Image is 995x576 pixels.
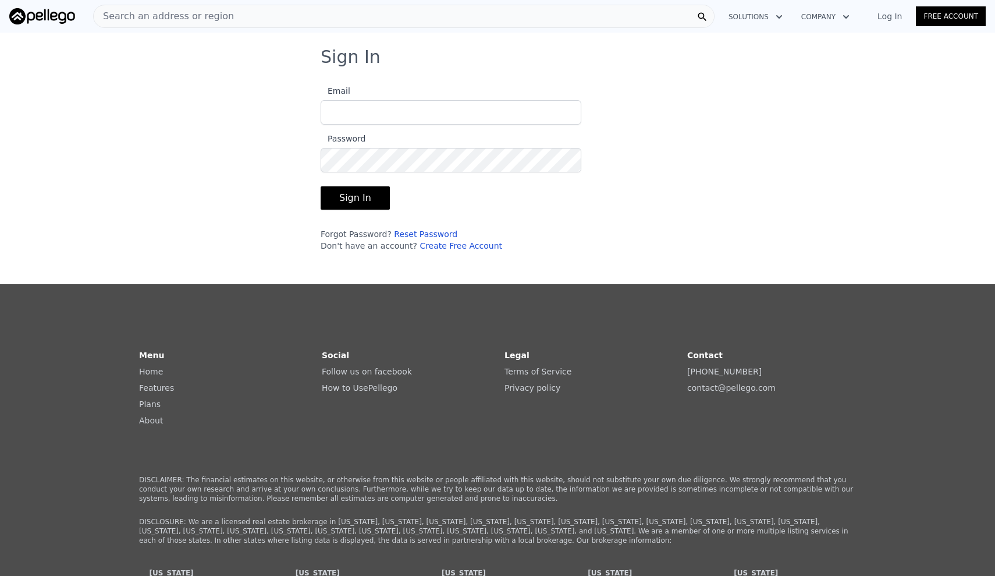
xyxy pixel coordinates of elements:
[139,367,163,376] a: Home
[139,517,856,545] p: DISCLOSURE: We are a licensed real estate brokerage in [US_STATE], [US_STATE], [US_STATE], [US_ST...
[139,400,161,409] a: Plans
[504,383,560,393] a: Privacy policy
[322,383,397,393] a: How to UsePellego
[321,100,581,125] input: Email
[139,351,164,360] strong: Menu
[719,6,792,27] button: Solutions
[504,367,571,376] a: Terms of Service
[420,241,502,250] a: Create Free Account
[321,47,674,68] h3: Sign In
[687,383,776,393] a: contact@pellego.com
[321,86,350,96] span: Email
[863,10,916,22] a: Log In
[394,229,457,239] a: Reset Password
[139,416,163,425] a: About
[322,367,412,376] a: Follow us on facebook
[321,134,365,143] span: Password
[916,6,986,26] a: Free Account
[139,383,174,393] a: Features
[322,351,349,360] strong: Social
[321,186,390,210] button: Sign In
[94,9,234,23] span: Search an address or region
[321,148,581,172] input: Password
[504,351,530,360] strong: Legal
[687,351,723,360] strong: Contact
[687,367,762,376] a: [PHONE_NUMBER]
[321,228,581,252] div: Forgot Password? Don't have an account?
[139,475,856,503] p: DISCLAIMER: The financial estimates on this website, or otherwise from this website or people aff...
[9,8,75,24] img: Pellego
[792,6,859,27] button: Company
